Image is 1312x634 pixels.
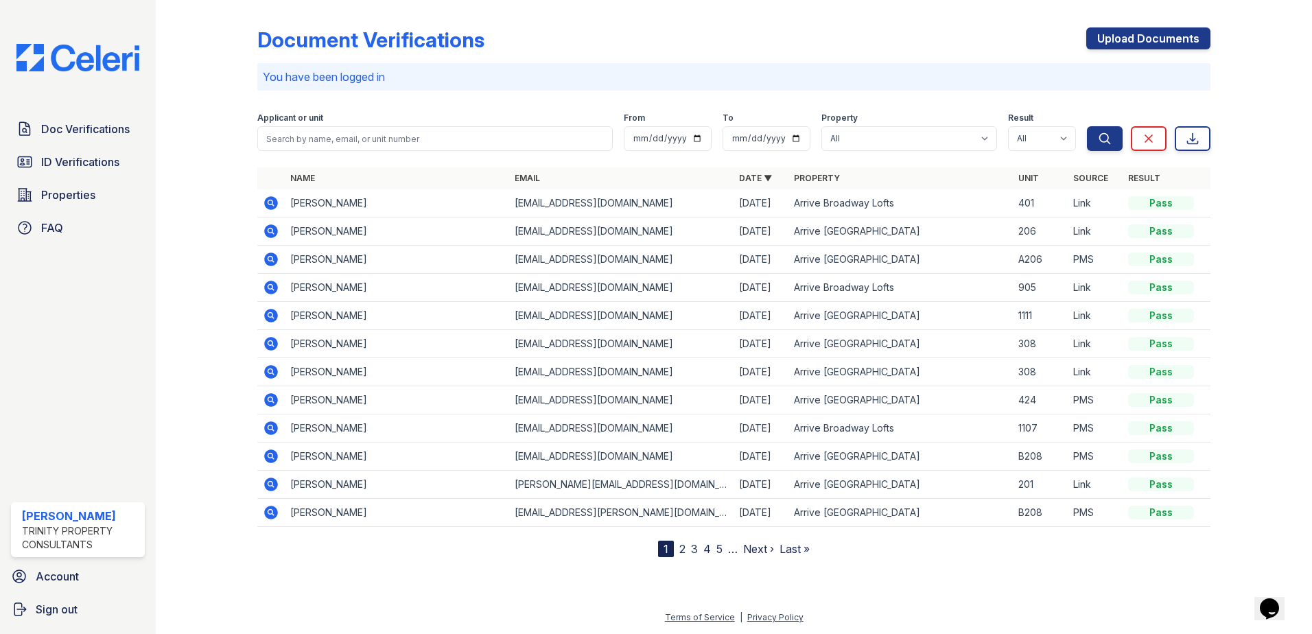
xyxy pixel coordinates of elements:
label: Property [821,113,858,124]
td: 1107 [1013,414,1068,443]
span: FAQ [41,220,63,236]
td: [EMAIL_ADDRESS][DOMAIN_NAME] [509,302,734,330]
a: 4 [703,542,711,556]
td: PMS [1068,414,1123,443]
td: Arrive Broadway Lofts [788,189,1013,218]
div: Document Verifications [257,27,484,52]
a: Source [1073,173,1108,183]
td: Arrive [GEOGRAPHIC_DATA] [788,443,1013,471]
a: Sign out [5,596,150,623]
a: 3 [691,542,698,556]
td: Link [1068,358,1123,386]
td: 201 [1013,471,1068,499]
td: Arrive [GEOGRAPHIC_DATA] [788,302,1013,330]
td: [PERSON_NAME] [285,414,509,443]
td: 308 [1013,358,1068,386]
a: Privacy Policy [747,612,804,622]
td: [PERSON_NAME] [285,330,509,358]
td: 1111 [1013,302,1068,330]
td: [PERSON_NAME] [285,386,509,414]
td: 308 [1013,330,1068,358]
label: Result [1008,113,1033,124]
td: [DATE] [734,189,788,218]
td: 206 [1013,218,1068,246]
td: Arrive [GEOGRAPHIC_DATA] [788,218,1013,246]
td: [DATE] [734,330,788,358]
a: Unit [1018,173,1039,183]
div: Pass [1128,253,1194,266]
td: 401 [1013,189,1068,218]
td: [EMAIL_ADDRESS][DOMAIN_NAME] [509,189,734,218]
td: PMS [1068,499,1123,527]
td: [PERSON_NAME] [285,189,509,218]
span: ID Verifications [41,154,119,170]
span: Doc Verifications [41,121,130,137]
td: PMS [1068,386,1123,414]
span: Account [36,568,79,585]
td: [EMAIL_ADDRESS][DOMAIN_NAME] [509,218,734,246]
td: [EMAIL_ADDRESS][PERSON_NAME][DOMAIN_NAME] [509,499,734,527]
span: … [728,541,738,557]
a: Terms of Service [665,612,735,622]
td: [EMAIL_ADDRESS][DOMAIN_NAME] [509,414,734,443]
td: PMS [1068,246,1123,274]
td: A206 [1013,246,1068,274]
td: Arrive [GEOGRAPHIC_DATA] [788,330,1013,358]
td: B208 [1013,443,1068,471]
div: Pass [1128,506,1194,519]
a: Date ▼ [739,173,772,183]
td: Link [1068,189,1123,218]
td: Link [1068,274,1123,302]
a: Upload Documents [1086,27,1210,49]
td: [DATE] [734,386,788,414]
td: [EMAIL_ADDRESS][DOMAIN_NAME] [509,358,734,386]
p: You have been logged in [263,69,1205,85]
td: B208 [1013,499,1068,527]
td: Arrive [GEOGRAPHIC_DATA] [788,246,1013,274]
div: [PERSON_NAME] [22,508,139,524]
span: Sign out [36,601,78,618]
a: Property [794,173,840,183]
td: Arrive [GEOGRAPHIC_DATA] [788,471,1013,499]
div: Pass [1128,224,1194,238]
td: 905 [1013,274,1068,302]
td: Link [1068,330,1123,358]
div: Trinity Property Consultants [22,524,139,552]
td: [EMAIL_ADDRESS][DOMAIN_NAME] [509,443,734,471]
td: Link [1068,218,1123,246]
a: Properties [11,181,145,209]
label: To [723,113,734,124]
a: Result [1128,173,1160,183]
td: [PERSON_NAME] [285,274,509,302]
div: Pass [1128,337,1194,351]
td: [PERSON_NAME] [285,218,509,246]
label: From [624,113,645,124]
label: Applicant or unit [257,113,323,124]
a: Account [5,563,150,590]
td: [DATE] [734,218,788,246]
div: Pass [1128,393,1194,407]
td: Arrive Broadway Lofts [788,414,1013,443]
td: [EMAIL_ADDRESS][DOMAIN_NAME] [509,386,734,414]
a: Last » [780,542,810,556]
td: [DATE] [734,499,788,527]
td: [PERSON_NAME] [285,358,509,386]
td: [PERSON_NAME] [285,443,509,471]
div: | [740,612,742,622]
a: Name [290,173,315,183]
iframe: chat widget [1254,579,1298,620]
div: Pass [1128,196,1194,210]
td: Arrive Broadway Lofts [788,274,1013,302]
div: Pass [1128,478,1194,491]
td: [DATE] [734,358,788,386]
td: [EMAIL_ADDRESS][DOMAIN_NAME] [509,330,734,358]
a: FAQ [11,214,145,242]
td: Arrive [GEOGRAPHIC_DATA] [788,499,1013,527]
td: 424 [1013,386,1068,414]
td: [PERSON_NAME] [285,246,509,274]
td: Link [1068,471,1123,499]
td: [EMAIL_ADDRESS][DOMAIN_NAME] [509,274,734,302]
td: [PERSON_NAME] [285,471,509,499]
a: 2 [679,542,686,556]
td: [DATE] [734,471,788,499]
